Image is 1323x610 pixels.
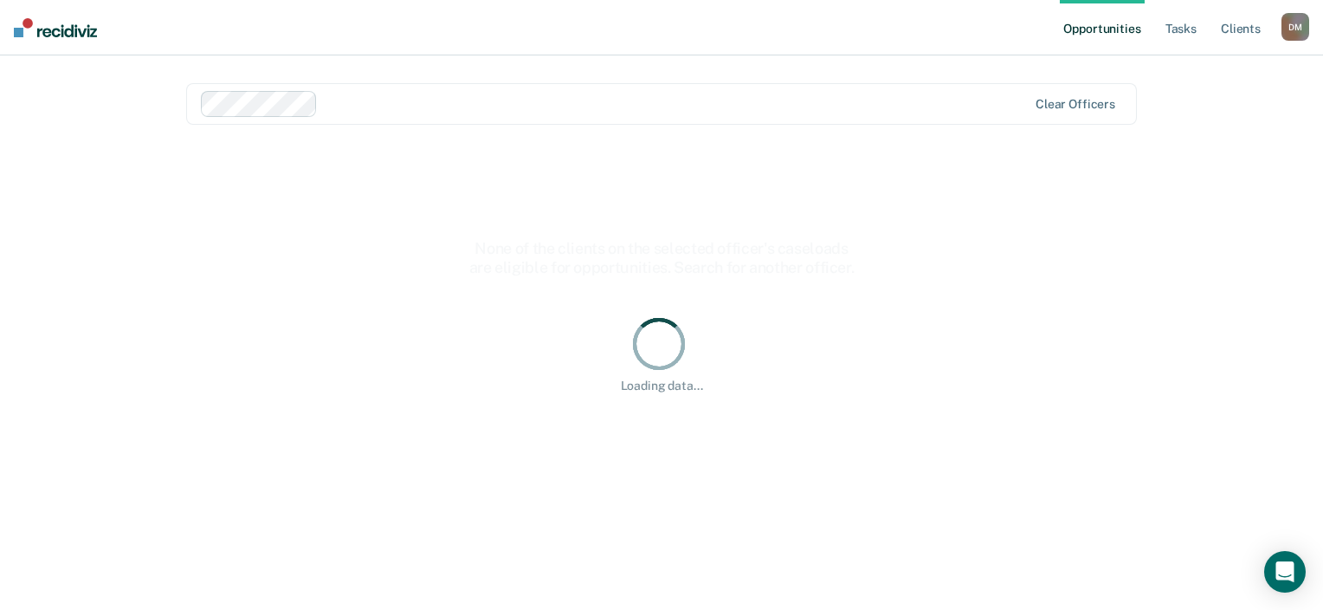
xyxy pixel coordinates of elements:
[1281,13,1309,41] button: DM
[1281,13,1309,41] div: D M
[1036,97,1115,112] div: Clear officers
[14,18,97,37] img: Recidiviz
[1264,551,1306,593] div: Open Intercom Messenger
[621,379,703,393] div: Loading data...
